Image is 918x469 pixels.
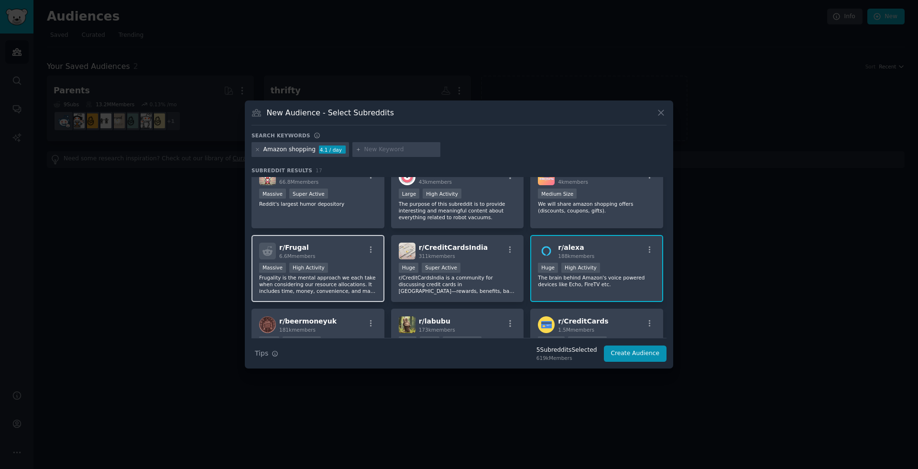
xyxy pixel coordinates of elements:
input: New Keyword [364,145,437,154]
div: High Activity [561,263,600,273]
img: RobotVacuums [399,168,415,185]
div: Amazon shopping [263,145,316,154]
div: High Activity [289,263,328,273]
img: labubu [399,316,415,333]
span: 66.8M members [279,179,318,185]
div: 4.1 / day [319,145,346,154]
img: beermoneyuk [259,316,276,333]
span: r/ amazondealdiscount [558,169,642,177]
span: r/ beermoneyuk [279,317,337,325]
span: 311k members [419,253,455,259]
div: Huge [538,263,558,273]
div: High Activity [423,189,461,199]
span: Tips [255,348,268,358]
span: r/ RobotVacuums [419,169,481,177]
img: CreditCardsIndia [399,243,415,259]
img: alexa [538,243,555,259]
span: 181k members [279,327,316,333]
button: Tips [251,345,282,362]
div: Super Active [422,263,460,273]
img: amazondealdiscount [538,168,555,185]
p: Reddit's largest humor depository [259,201,377,207]
div: Super Active [568,336,607,346]
span: r/ CreditCards [558,317,608,325]
span: r/ labubu [419,317,450,325]
div: New [399,336,416,346]
span: 188k members [558,253,594,259]
img: CreditCards [538,316,555,333]
p: r/CreditCardsIndia is a community for discussing credit cards in [GEOGRAPHIC_DATA]—rewards, benef... [399,274,516,294]
button: Create Audience [604,346,667,362]
span: 6.6M members [279,253,316,259]
span: 4k members [558,179,588,185]
div: Huge [420,336,440,346]
h3: Search keywords [251,132,310,139]
div: 5 Subreddit s Selected [536,346,597,355]
div: Large [399,189,420,199]
p: The brain behind Amazon's voice powered devices like Echo, FireTV etc. [538,274,656,288]
span: 17 [316,167,322,173]
img: funny [259,168,276,185]
div: 619k Members [536,355,597,361]
div: Super Active [443,336,481,346]
span: Subreddit Results [251,167,312,174]
span: r/ alexa [558,244,584,251]
p: The purpose of this subreddit is to provide interesting and meaningful content about everything r... [399,201,516,221]
span: 173k members [419,327,455,333]
div: Huge [399,263,419,273]
span: 1.5M members [558,327,594,333]
div: Medium Size [538,189,577,199]
div: Massive [259,263,286,273]
span: r/ Frugal [279,244,309,251]
h3: New Audience - Select Subreddits [267,108,394,118]
span: 43k members [419,179,452,185]
p: We will share amazon shopping offers (discounts, coupons, gifts). [538,201,656,214]
span: r/ funny [279,169,306,177]
div: Huge [259,336,279,346]
span: r/ CreditCardsIndia [419,244,488,251]
div: Super Active [283,336,321,346]
div: Super Active [289,189,328,199]
div: Massive [259,189,286,199]
p: Frugality is the mental approach we each take when considering our resource allocations. It inclu... [259,274,377,294]
div: Massive [538,336,565,346]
